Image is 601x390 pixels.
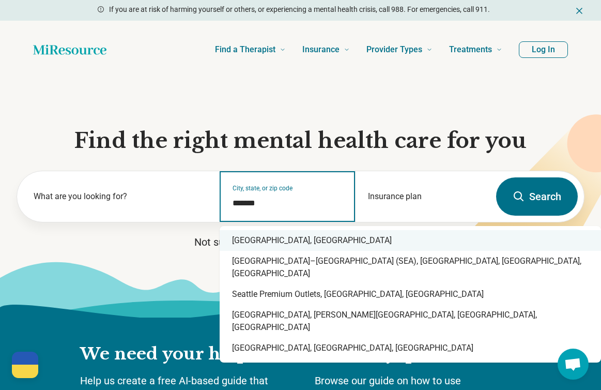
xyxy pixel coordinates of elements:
p: If you are at risk of harming yourself or others, or experiencing a mental health crisis, call 98... [109,4,490,15]
h1: Find the right mental health care for you [17,127,584,154]
label: What are you looking for? [34,190,207,203]
div: [GEOGRAPHIC_DATA], [GEOGRAPHIC_DATA] [220,230,601,251]
span: Find a Therapist [215,42,275,57]
h2: We need your help [80,343,294,365]
span: Treatments [449,42,492,57]
span: Provider Types [366,42,422,57]
p: Not sure what you’re looking for? [17,235,584,249]
div: [GEOGRAPHIC_DATA], [PERSON_NAME][GEOGRAPHIC_DATA], [GEOGRAPHIC_DATA], [GEOGRAPHIC_DATA] [220,305,601,338]
a: Home page [33,39,106,60]
div: Seattle Premium Outlets, [GEOGRAPHIC_DATA], [GEOGRAPHIC_DATA] [220,284,601,305]
div: [GEOGRAPHIC_DATA]–[GEOGRAPHIC_DATA] (SEA), [GEOGRAPHIC_DATA], [GEOGRAPHIC_DATA], [GEOGRAPHIC_DATA] [220,251,601,284]
div: Suggestions [220,226,601,363]
button: Dismiss [574,4,584,17]
button: Search [496,177,578,216]
span: Insurance [302,42,340,57]
div: [GEOGRAPHIC_DATA], [GEOGRAPHIC_DATA], [GEOGRAPHIC_DATA] [220,338,601,358]
button: Log In [519,41,568,58]
div: Open chat [558,349,589,380]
